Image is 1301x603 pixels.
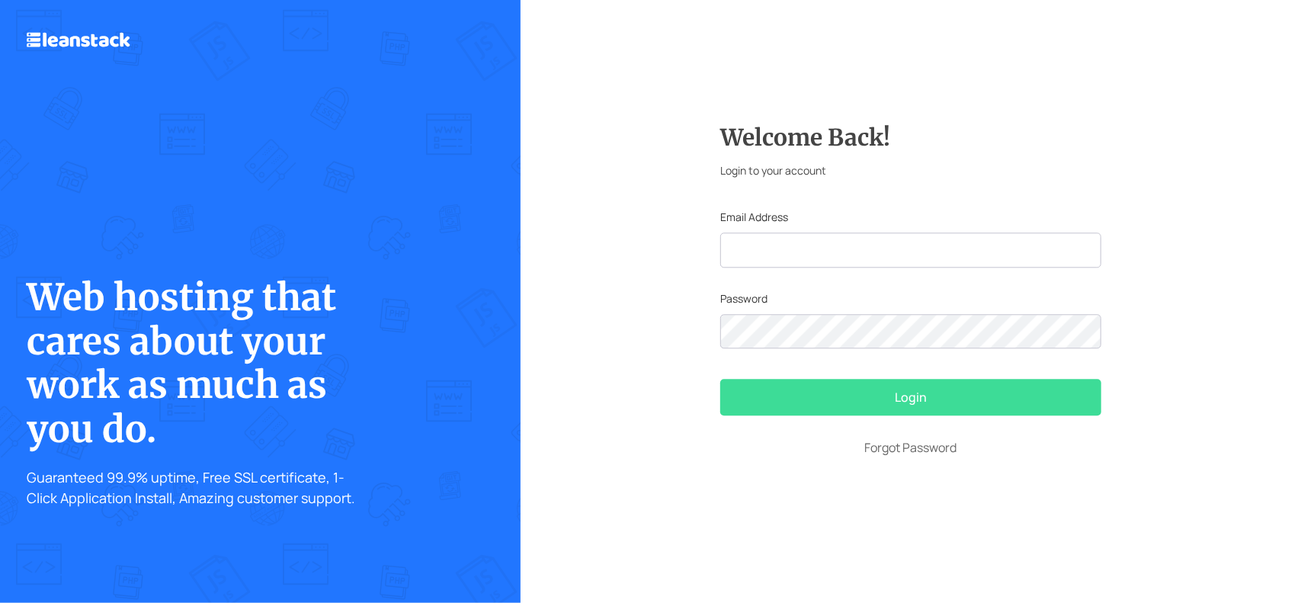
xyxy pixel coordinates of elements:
[720,290,767,306] label: Password
[27,276,371,451] h1: Web hosting that cares about your work as much as you do.
[720,162,1101,178] p: Login to your account
[720,438,1101,457] a: Forgot Password
[27,467,371,508] p: Guaranteed 99.9% uptime, Free SSL certificate, 1-Click Application Install, Amazing customer supp...
[720,123,1101,151] h3: Welcome Back!
[720,379,1101,415] button: Login
[720,209,788,225] label: Email Address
